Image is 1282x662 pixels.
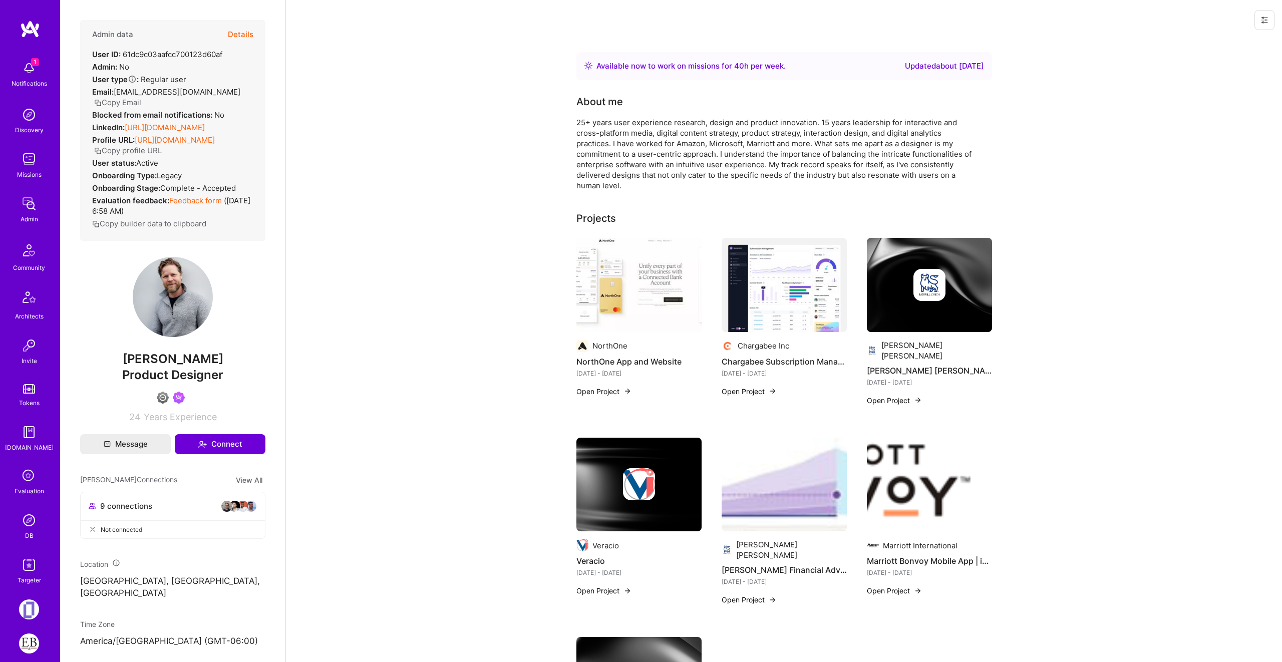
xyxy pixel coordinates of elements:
[80,620,115,628] span: Time Zone
[237,500,249,512] img: avatar
[623,468,655,500] img: Company logo
[92,220,100,228] i: icon Copy
[17,169,42,180] div: Missions
[228,20,253,49] button: Details
[867,395,922,406] button: Open Project
[584,62,592,70] img: Availability
[576,368,702,379] div: [DATE] - [DATE]
[17,238,41,262] img: Community
[722,355,847,368] h4: Chargabee Subscription Management Product Design
[144,412,217,422] span: Years Experience
[94,145,162,156] button: Copy profile URL
[80,635,265,647] p: America/[GEOGRAPHIC_DATA] (GMT-06:00 )
[905,60,984,72] div: Updated about [DATE]
[722,563,847,576] h4: [PERSON_NAME] Financial Advisor Reporting
[136,158,158,168] span: Active
[157,392,169,404] img: Limited Access
[198,440,207,449] i: icon Connect
[129,412,141,422] span: 24
[80,474,177,486] span: [PERSON_NAME] Connections
[722,238,847,332] img: Chargabee Subscription Management Product Design
[133,257,213,337] img: User Avatar
[576,117,977,191] div: 25+ years user experience research, design and product innovation. 15 years leadership for intera...
[92,183,160,193] strong: Onboarding Stage:
[576,554,702,567] h4: Veracio
[576,211,616,226] div: Projects
[576,585,631,596] button: Open Project
[245,500,257,512] img: avatar
[17,633,42,653] a: EmployBridge: Build out new age Integration Hub for legacy company
[722,386,777,397] button: Open Project
[23,384,35,394] img: tokens
[13,262,45,273] div: Community
[15,125,44,135] div: Discovery
[80,434,171,454] button: Message
[122,368,223,382] span: Product Designer
[592,341,627,351] div: NorthOne
[92,87,114,97] strong: Email:
[92,123,125,132] strong: LinkedIn:
[881,340,992,361] div: [PERSON_NAME] [PERSON_NAME]
[80,559,265,569] div: Location
[19,105,39,125] img: discovery
[125,123,205,132] a: [URL][DOMAIN_NAME]
[867,238,992,332] img: cover
[104,441,111,448] i: icon Mail
[17,287,41,311] img: Architects
[867,345,877,357] img: Company logo
[722,544,732,556] img: Company logo
[722,340,734,352] img: Company logo
[19,555,39,575] img: Skill Targeter
[12,78,47,89] div: Notifications
[5,442,54,453] div: [DOMAIN_NAME]
[89,525,97,533] i: icon CloseGray
[94,147,102,155] i: icon Copy
[80,575,265,599] p: [GEOGRAPHIC_DATA], [GEOGRAPHIC_DATA], [GEOGRAPHIC_DATA]
[867,554,992,567] h4: Marriott Bonvoy Mobile App | iOS and Android
[92,62,117,72] strong: Admin:
[19,336,39,356] img: Invite
[94,97,141,108] button: Copy Email
[21,214,38,224] div: Admin
[17,599,42,619] a: Terrascope: Build a smart-carbon-measurement platform (SaaS)
[19,58,39,78] img: bell
[576,539,588,551] img: Company logo
[92,74,186,85] div: Regular user
[576,355,702,368] h4: NorthOne App and Website
[22,356,37,366] div: Invite
[722,576,847,587] div: [DATE] - [DATE]
[883,540,957,551] div: Marriott International
[15,486,44,496] div: Evaluation
[19,398,40,408] div: Tokens
[92,75,139,84] strong: User type :
[114,87,240,97] span: [EMAIL_ADDRESS][DOMAIN_NAME]
[722,438,847,532] img: Merrill Financial Advisor Reporting
[160,183,236,193] span: Complete - Accepted
[576,567,702,578] div: [DATE] - [DATE]
[80,492,265,539] button: 9 connectionsavataravataravataravatarNot connected
[92,135,135,145] strong: Profile URL:
[92,195,253,216] div: ( [DATE] 6:58 AM )
[157,171,182,180] span: legacy
[914,587,922,595] img: arrow-right
[19,194,39,214] img: admin teamwork
[19,599,39,619] img: Terrascope: Build a smart-carbon-measurement platform (SaaS)
[89,502,96,510] i: icon Collaborator
[169,196,222,205] a: Feedback form
[94,99,102,107] i: icon Copy
[101,524,142,535] span: Not connected
[20,467,39,486] i: icon SelectionTeam
[734,61,744,71] span: 40
[92,110,224,120] div: No
[867,438,992,532] img: Marriott Bonvoy Mobile App | iOS and Android
[596,60,786,72] div: Available now to work on missions for h per week .
[592,540,619,551] div: Veracio
[867,567,992,578] div: [DATE] - [DATE]
[92,171,157,180] strong: Onboarding Type:
[913,269,945,301] img: Company logo
[92,50,121,59] strong: User ID:
[92,158,136,168] strong: User status:
[92,49,222,60] div: 61dc9c03aafcc700123d60af
[175,434,265,454] button: Connect
[576,94,623,109] div: About me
